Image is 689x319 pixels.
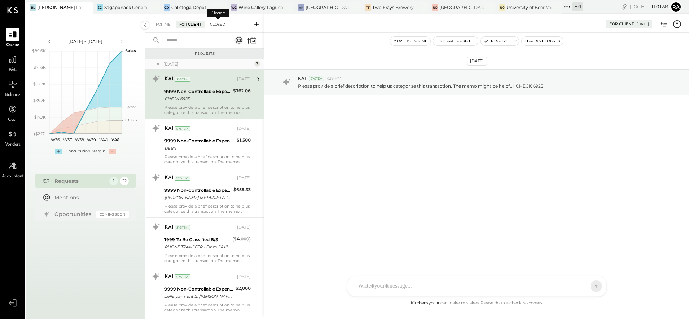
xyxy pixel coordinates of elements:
[164,236,230,243] div: 1999 To Be Classified B/S
[432,4,438,11] div: Uo
[109,149,116,154] div: -
[111,137,119,142] text: W41
[99,137,108,142] text: W40
[0,159,25,180] a: Accountant
[298,83,543,89] p: Please provide a brief description to help us categorize this transaction. The memo might be help...
[0,102,25,123] a: Cash
[164,125,173,132] div: KAI
[125,118,137,123] text: COGS
[232,235,251,243] div: ($4,000)
[164,253,251,263] div: Please provide a brief description to help us categorize this transaction. The memo might be help...
[125,48,136,53] text: Sales
[326,76,342,81] span: 7:28 PM
[238,4,283,10] div: Wine Gallery Laguna
[522,37,563,45] button: Flag as Blocker
[237,137,251,144] div: $1,500
[0,53,25,74] a: P&L
[481,37,511,45] button: Resolve
[164,224,173,231] div: KAI
[390,37,431,45] button: Move to for me
[2,173,24,180] span: Accountant
[499,4,505,11] div: Uo
[237,274,251,280] div: [DATE]
[164,105,251,115] div: Please provide a brief description to help us categorize this transaction. The memo might be help...
[630,3,668,10] div: [DATE]
[125,105,136,110] text: Labor
[0,77,25,98] a: Balance
[609,21,634,27] div: For Client
[164,204,251,214] div: Please provide a brief description to help us categorize this transaction. The memo might be help...
[164,273,173,280] div: KAI
[175,77,190,82] div: System
[164,145,234,152] div: DEBIT
[97,4,103,11] div: SG
[237,76,251,82] div: [DATE]
[33,81,46,87] text: $53.7K
[164,95,231,102] div: CHECK 6925
[34,65,46,70] text: $71.6K
[254,61,260,67] div: 7
[55,149,62,154] div: +
[164,137,234,145] div: 9999 Non-Controllable Expenses:Other Income and Expenses:To Be Classified
[152,21,174,28] div: For Me
[176,21,205,28] div: For Client
[572,2,583,11] div: + -1
[233,87,251,94] div: $762.06
[164,194,231,201] div: [PERSON_NAME] METAIRIE LA 100703 07/11
[171,4,206,10] div: Calistoga Depot
[175,126,190,131] div: System
[637,22,649,27] div: [DATE]
[30,4,36,11] div: BL
[306,4,351,10] div: [GEOGRAPHIC_DATA]
[175,225,190,230] div: System
[164,302,251,313] div: Please provide a brief description to help us categorize this transaction. The memo might be help...
[34,131,46,136] text: ($247)
[164,76,173,83] div: KAI
[87,137,96,142] text: W39
[506,4,552,10] div: University of Beer Vacaville
[54,194,125,201] div: Mentions
[37,4,82,10] div: [PERSON_NAME] Latte
[236,285,251,292] div: $2,000
[96,211,129,218] div: Coming Soon
[237,175,251,181] div: [DATE]
[109,177,118,185] div: 1
[670,1,682,13] button: Ra
[164,4,170,11] div: CD
[439,4,484,10] div: [GEOGRAPHIC_DATA]
[0,127,25,148] a: Vendors
[164,243,230,251] div: PHONE TRANSFER - From SAVINGS x1939
[32,48,46,53] text: $89.6K
[233,186,251,193] div: $658.33
[34,115,46,120] text: $17.7K
[104,4,149,10] div: Sagaponack General Store
[54,211,93,218] div: Opportunities
[164,293,233,300] div: Zelle payment to [PERSON_NAME] [PERSON_NAME] Mio [PERSON_NAME] 25431019554
[6,42,19,49] span: Queue
[63,137,72,142] text: W37
[33,98,46,103] text: $35.7K
[75,137,84,142] text: W38
[237,225,251,230] div: [DATE]
[175,176,190,181] div: System
[372,4,414,10] div: Two Frays Brewery
[175,274,190,279] div: System
[237,126,251,132] div: [DATE]
[120,177,129,185] div: 22
[467,57,487,66] div: [DATE]
[8,117,17,123] span: Cash
[5,92,20,98] span: Balance
[9,67,17,74] span: P&L
[66,149,105,154] div: Contribution Margin
[298,4,304,11] div: AH
[231,4,237,11] div: WG
[55,38,116,44] div: [DATE] - [DATE]
[164,88,231,95] div: 9999 Non-Controllable Expenses:Other Income and Expenses:To Be Classified
[433,37,478,45] button: Re-Categorize
[207,9,229,17] div: Closed
[54,177,106,185] div: Requests
[51,137,60,142] text: W36
[164,154,251,164] div: Please provide a brief description to help us categorize this transaction. The memo might be help...
[149,51,260,56] div: Requests
[365,4,371,11] div: TF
